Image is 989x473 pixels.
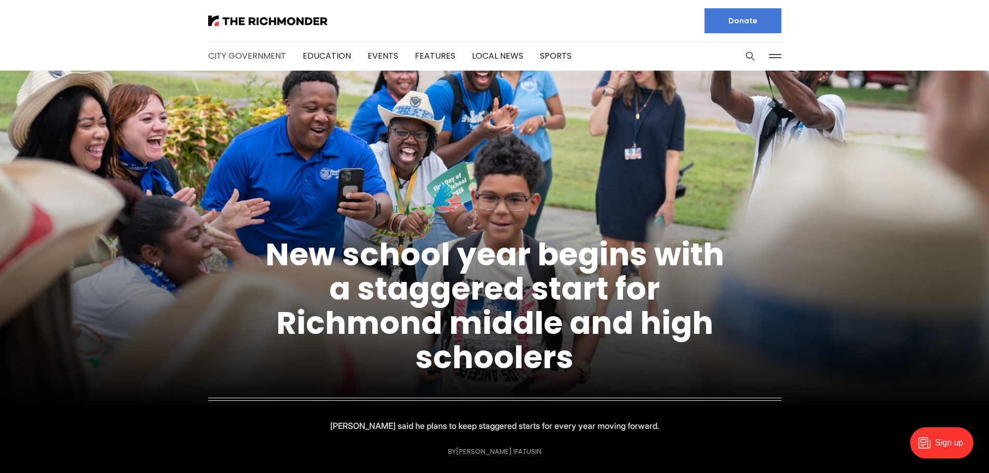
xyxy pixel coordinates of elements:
div: By [448,448,541,455]
a: Donate [705,8,781,33]
img: The Richmonder [208,16,328,26]
a: [PERSON_NAME] Ifatusin [456,447,541,456]
a: Education [303,50,351,62]
a: New school year begins with a staggered start for Richmond middle and high schoolers [265,233,724,379]
a: Features [415,50,455,62]
p: [PERSON_NAME] said he plans to keep staggered starts for every year moving forward. [330,418,659,433]
a: Sports [540,50,572,62]
iframe: portal-trigger [901,422,989,473]
a: City Government [208,50,286,62]
a: Events [368,50,398,62]
button: Search this site [742,48,758,64]
a: Local News [472,50,523,62]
